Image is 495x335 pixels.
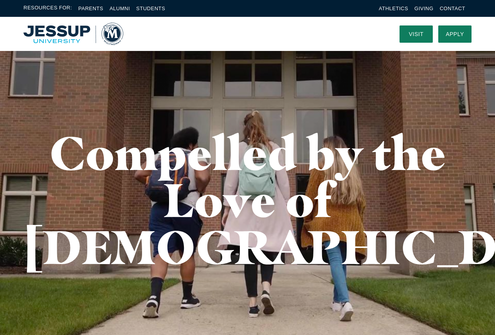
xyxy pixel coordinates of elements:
[23,23,123,45] a: Home
[110,5,130,11] a: Alumni
[136,5,165,11] a: Students
[78,5,103,11] a: Parents
[379,5,408,11] a: Athletics
[400,25,433,43] a: Visit
[440,5,465,11] a: Contact
[23,129,472,270] h1: Compelled by the Love of [DEMOGRAPHIC_DATA]
[438,25,472,43] a: Apply
[23,23,123,45] img: Multnomah University Logo
[23,4,72,13] span: Resources For:
[414,5,434,11] a: Giving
